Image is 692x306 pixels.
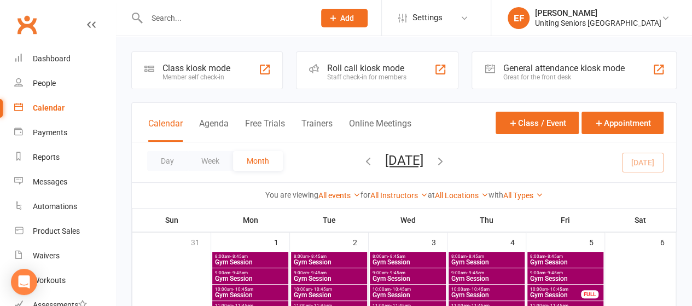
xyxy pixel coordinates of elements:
[265,190,318,199] strong: You are viewing
[132,209,211,232] th: Sun
[230,254,248,259] span: - 8:45am
[293,254,365,259] span: 8:00am
[530,275,601,282] span: Gym Session
[293,259,365,265] span: Gym Session
[530,292,581,298] span: Gym Session
[340,14,354,22] span: Add
[360,190,370,199] strong: for
[451,275,522,282] span: Gym Session
[447,209,526,232] th: Thu
[14,145,115,170] a: Reports
[548,287,568,292] span: - 10:45am
[372,254,444,259] span: 8:00am
[14,244,115,268] a: Waivers
[530,270,601,275] span: 9:00am
[432,233,447,251] div: 3
[530,287,581,292] span: 10:00am
[309,254,327,259] span: - 8:45am
[353,233,368,251] div: 2
[503,191,543,200] a: All Types
[503,73,624,81] div: Great for the front desk
[510,233,526,251] div: 4
[33,177,67,186] div: Messages
[605,209,676,232] th: Sat
[469,287,490,292] span: - 10:45am
[451,254,522,259] span: 8:00am
[293,275,365,282] span: Gym Session
[372,275,444,282] span: Gym Session
[274,233,289,251] div: 1
[349,118,411,142] button: Online Meetings
[370,191,428,200] a: All Instructors
[428,190,435,199] strong: at
[372,259,444,265] span: Gym Session
[14,194,115,219] a: Automations
[312,287,332,292] span: - 10:45am
[451,270,522,275] span: 9:00am
[230,270,248,275] span: - 9:45am
[14,71,115,96] a: People
[33,202,77,211] div: Automations
[14,96,115,120] a: Calendar
[14,219,115,244] a: Product Sales
[245,118,285,142] button: Free Trials
[290,209,369,232] th: Tue
[309,270,327,275] span: - 9:45am
[33,128,67,137] div: Payments
[14,268,115,293] a: Workouts
[33,227,80,235] div: Product Sales
[214,270,286,275] span: 9:00am
[372,292,444,298] span: Gym Session
[372,287,444,292] span: 10:00am
[530,259,601,265] span: Gym Session
[214,275,286,282] span: Gym Session
[327,63,406,73] div: Roll call kiosk mode
[11,269,37,295] div: Open Intercom Messenger
[451,259,522,265] span: Gym Session
[33,103,65,112] div: Calendar
[388,254,405,259] span: - 8:45am
[33,79,56,88] div: People
[503,63,624,73] div: General attendance kiosk mode
[211,209,290,232] th: Mon
[535,18,661,28] div: Uniting Seniors [GEOGRAPHIC_DATA]
[162,73,230,81] div: Member self check-in
[147,151,188,171] button: Day
[214,254,286,259] span: 8:00am
[188,151,233,171] button: Week
[451,287,522,292] span: 10:00am
[293,287,365,292] span: 10:00am
[191,233,211,251] div: 31
[33,153,60,161] div: Reports
[535,8,661,18] div: [PERSON_NAME]
[369,209,447,232] th: Wed
[388,270,405,275] span: - 9:45am
[33,251,60,260] div: Waivers
[467,270,484,275] span: - 9:45am
[162,63,230,73] div: Class kiosk mode
[301,118,333,142] button: Trainers
[14,47,115,71] a: Dashboard
[233,151,283,171] button: Month
[545,254,563,259] span: - 8:45am
[327,73,406,81] div: Staff check-in for members
[412,5,443,30] span: Settings
[581,112,664,134] button: Appointment
[214,259,286,265] span: Gym Session
[526,209,605,232] th: Fri
[545,270,563,275] span: - 9:45am
[14,170,115,194] a: Messages
[214,287,286,292] span: 10:00am
[293,292,365,298] span: Gym Session
[293,270,365,275] span: 9:00am
[233,287,253,292] span: - 10:45am
[385,153,423,168] button: [DATE]
[33,54,71,63] div: Dashboard
[530,254,601,259] span: 8:00am
[489,190,503,199] strong: with
[148,118,183,142] button: Calendar
[435,191,489,200] a: All Locations
[214,292,286,298] span: Gym Session
[508,7,530,29] div: EF
[199,118,229,142] button: Agenda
